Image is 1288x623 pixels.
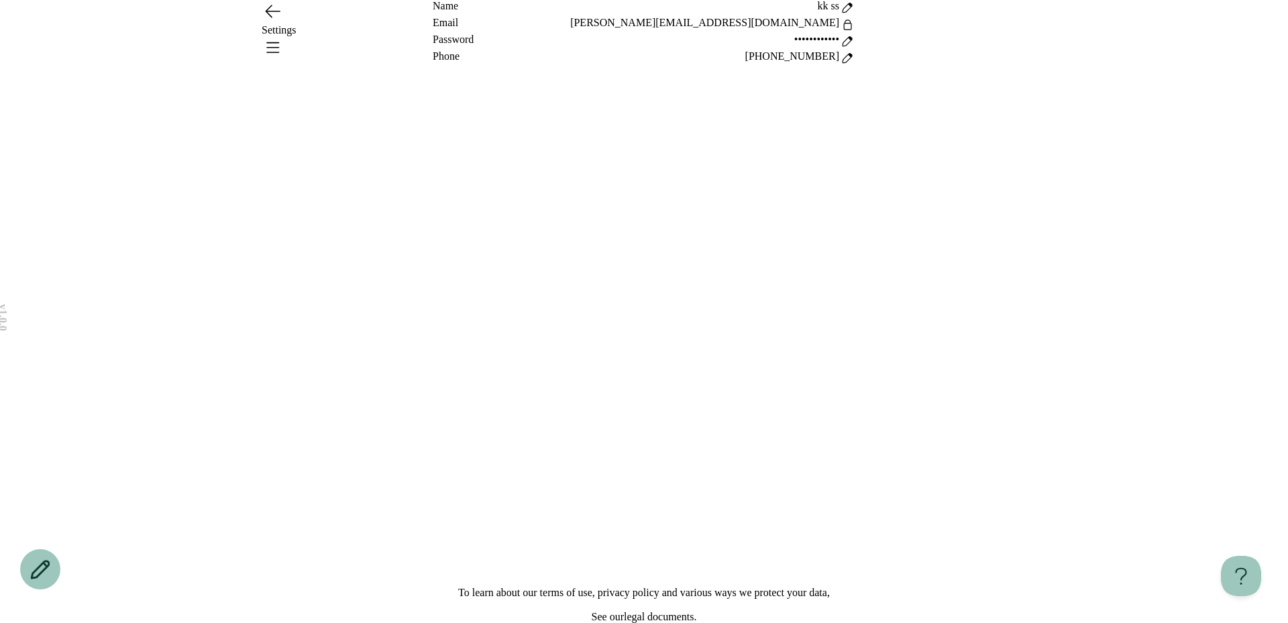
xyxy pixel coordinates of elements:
div: Settings [262,24,1026,36]
a: legal documents [624,611,694,622]
button: Open menu [262,36,283,58]
div: To learn about our terms of use, privacy policy and various ways we protect your data, See our . [433,587,855,623]
iframe: Help Scout Beacon - Open [1221,556,1261,596]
